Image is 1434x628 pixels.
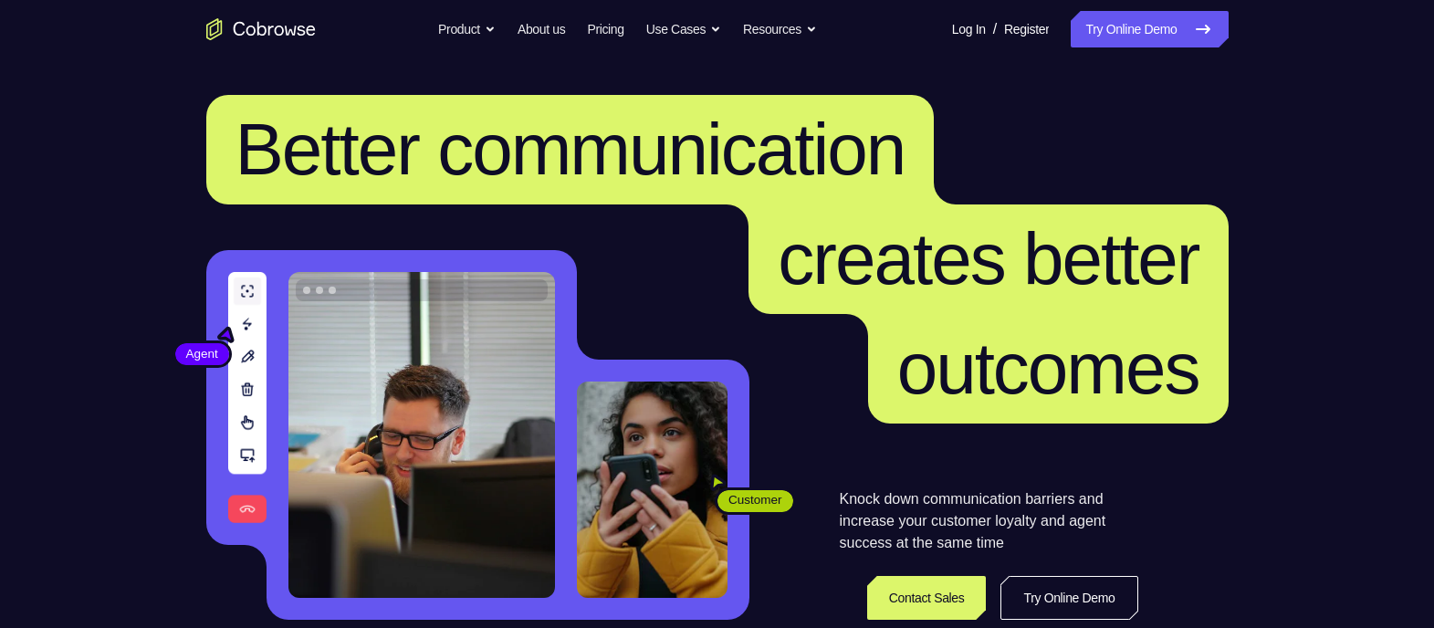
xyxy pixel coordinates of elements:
[840,488,1138,554] p: Knock down communication barriers and increase your customer loyalty and agent success at the sam...
[206,18,316,40] a: Go to the home page
[778,218,1198,299] span: creates better
[1000,576,1137,620] a: Try Online Demo
[288,272,555,598] img: A customer support agent talking on the phone
[952,11,986,47] a: Log In
[587,11,623,47] a: Pricing
[1004,11,1049,47] a: Register
[743,11,817,47] button: Resources
[438,11,496,47] button: Product
[518,11,565,47] a: About us
[577,382,727,598] img: A customer holding their phone
[236,109,905,190] span: Better communication
[993,18,997,40] span: /
[646,11,721,47] button: Use Cases
[867,576,987,620] a: Contact Sales
[897,328,1199,409] span: outcomes
[1071,11,1228,47] a: Try Online Demo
